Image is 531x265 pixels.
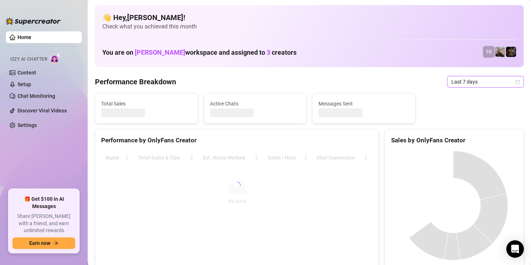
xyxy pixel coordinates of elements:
[506,240,524,258] div: Open Intercom Messenger
[29,240,50,246] span: Earn now
[515,80,520,84] span: calendar
[101,100,192,108] span: Total Sales
[18,122,37,128] a: Settings
[10,56,47,63] span: Izzy AI Chatter
[486,48,492,56] span: TR
[53,241,58,246] span: arrow-right
[95,77,176,87] h4: Performance Breakdown
[18,93,55,99] a: Chat Monitoring
[391,135,517,145] div: Sales by OnlyFans Creator
[18,81,31,87] a: Setup
[135,49,185,56] span: [PERSON_NAME]
[12,196,75,210] span: 🎁 Get $100 in AI Messages
[6,18,61,25] img: logo-BBDzfeDw.svg
[101,135,373,145] div: Performance by OnlyFans Creator
[18,70,36,76] a: Content
[12,237,75,249] button: Earn nowarrow-right
[233,182,241,189] span: loading
[495,47,505,57] img: LC
[506,47,516,57] img: Trent
[12,213,75,234] span: Share [PERSON_NAME] with a friend, and earn unlimited rewards
[451,76,519,87] span: Last 7 days
[50,53,61,64] img: AI Chatter
[318,100,409,108] span: Messages Sent
[210,100,301,108] span: Active Chats
[18,108,67,114] a: Discover Viral Videos
[102,12,516,23] h4: 👋 Hey, [PERSON_NAME] !
[18,34,31,40] a: Home
[102,49,297,57] h1: You are on workspace and assigned to creators
[102,23,516,31] span: Check what you achieved this month
[267,49,270,56] span: 3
